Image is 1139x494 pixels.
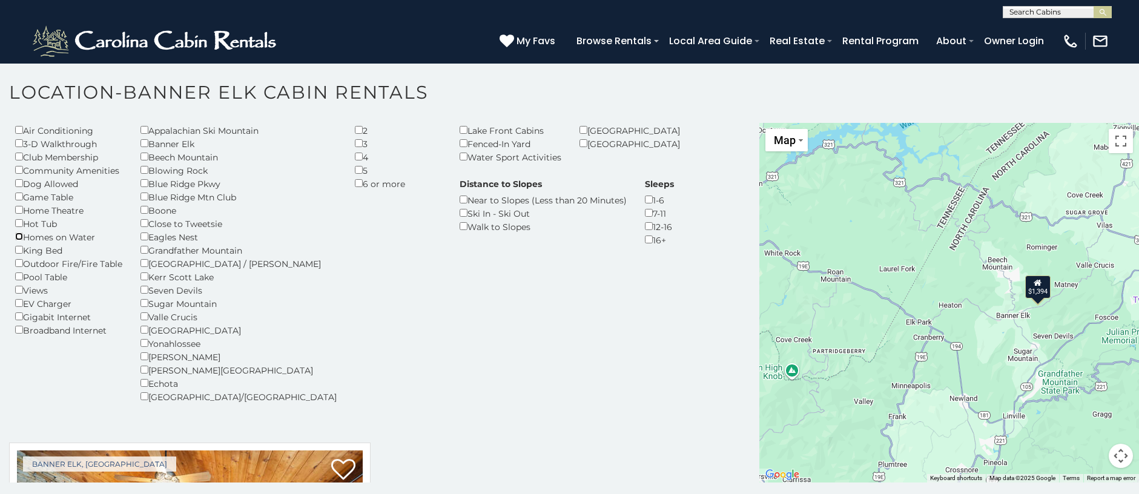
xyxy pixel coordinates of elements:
button: Change map style [765,129,808,151]
span: Map data ©2025 Google [989,475,1055,481]
div: Kerr Scott Lake [140,270,337,283]
span: Map [774,134,796,147]
div: Seven Devils [140,283,337,297]
div: Homes on Water [15,230,122,243]
a: Banner Elk, [GEOGRAPHIC_DATA] [23,456,176,472]
div: Blowing Rock [140,163,337,177]
span: My Favs [517,33,555,48]
div: Yonahlossee [140,337,337,350]
div: Home Theatre [15,203,122,217]
div: Views [15,283,122,297]
div: Grandfather Mountain [140,243,337,257]
div: [GEOGRAPHIC_DATA] / [PERSON_NAME] [140,257,337,270]
a: Local Area Guide [663,30,758,51]
label: Distance to Slopes [460,178,542,190]
div: [PERSON_NAME][GEOGRAPHIC_DATA] [140,363,337,377]
div: King Bed [15,243,122,257]
a: Browse Rentals [570,30,658,51]
a: Open this area in Google Maps (opens a new window) [762,467,802,482]
img: Google [762,467,802,482]
img: phone-regular-white.png [1062,33,1079,50]
div: 5 [355,163,441,177]
div: Beech Mountain [140,150,337,163]
button: Map camera controls [1109,444,1133,468]
div: 3-D Walkthrough [15,137,122,150]
div: Pool Table [15,270,122,283]
a: Rental Program [836,30,925,51]
div: Broadband Internet [15,323,122,337]
div: Banner Elk [140,137,337,150]
div: [GEOGRAPHIC_DATA]/[GEOGRAPHIC_DATA] [140,390,337,403]
div: Sugar Mountain [140,297,337,310]
label: Sleeps [645,178,674,190]
div: Near to Slopes (Less than 20 Minutes) [460,193,627,206]
div: [GEOGRAPHIC_DATA] [140,323,337,337]
div: Air Conditioning [15,123,122,137]
div: 1-6 [645,193,674,206]
div: [GEOGRAPHIC_DATA] [579,123,698,137]
div: 7-11 [645,206,674,220]
div: Community Amenities [15,163,122,177]
div: Outdoor Fire/Fire Table [15,257,122,270]
div: Game Table [15,190,122,203]
div: Appalachian Ski Mountain [140,123,337,137]
a: Add to favorites [331,458,355,483]
a: Report a map error [1087,475,1135,481]
div: 2 [355,123,441,137]
div: Hot Tub [15,217,122,230]
div: 3 [355,137,441,150]
div: Echota [140,377,337,390]
div: Boone [140,203,337,217]
div: Club Membership [15,150,122,163]
a: About [930,30,972,51]
div: Valle Crucis [140,310,337,323]
button: Toggle fullscreen view [1109,129,1133,153]
div: [GEOGRAPHIC_DATA] [579,137,698,150]
img: White-1-2.png [30,23,282,59]
div: Gigabit Internet [15,310,122,323]
div: 16+ [645,233,674,246]
a: Owner Login [978,30,1050,51]
button: Keyboard shortcuts [930,474,982,482]
div: Close to Tweetsie [140,217,337,230]
div: Water Sport Activities [460,150,561,163]
div: Blue Ridge Mtn Club [140,190,337,203]
div: Walk to Slopes [460,220,627,233]
a: Terms (opens in new tab) [1063,475,1080,481]
div: EV Charger [15,297,122,310]
div: Eagles Nest [140,230,337,243]
div: Ski In - Ski Out [460,206,627,220]
div: [PERSON_NAME] [140,350,337,363]
div: Fenced-In Yard [460,137,561,150]
a: My Favs [500,33,558,49]
div: Lake Front Cabins [460,123,561,137]
img: mail-regular-white.png [1092,33,1109,50]
div: 4 [355,150,441,163]
div: 12-16 [645,220,674,233]
div: Dog Allowed [15,177,122,190]
a: Real Estate [764,30,831,51]
div: Blue Ridge Pkwy [140,177,337,190]
div: 6 or more [355,177,441,190]
div: $1,394 [1025,275,1051,298]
